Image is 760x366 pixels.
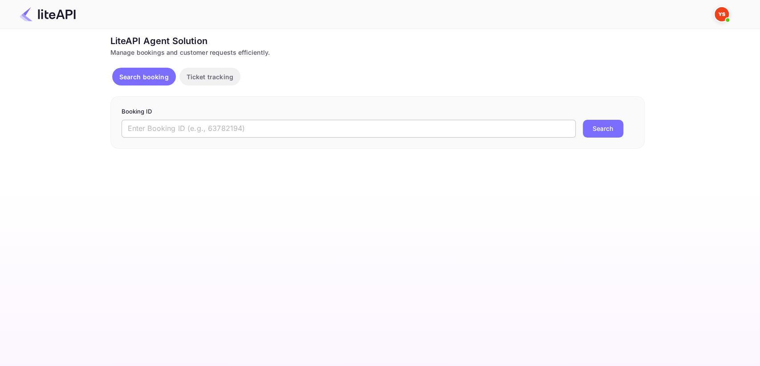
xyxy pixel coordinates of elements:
img: Yandex Support [715,7,729,21]
div: Manage bookings and customer requests efficiently. [110,48,645,57]
div: LiteAPI Agent Solution [110,34,645,48]
p: Ticket tracking [187,72,233,81]
p: Booking ID [122,107,634,116]
input: Enter Booking ID (e.g., 63782194) [122,120,576,138]
img: LiteAPI Logo [20,7,76,21]
button: Search [583,120,623,138]
p: Search booking [119,72,169,81]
